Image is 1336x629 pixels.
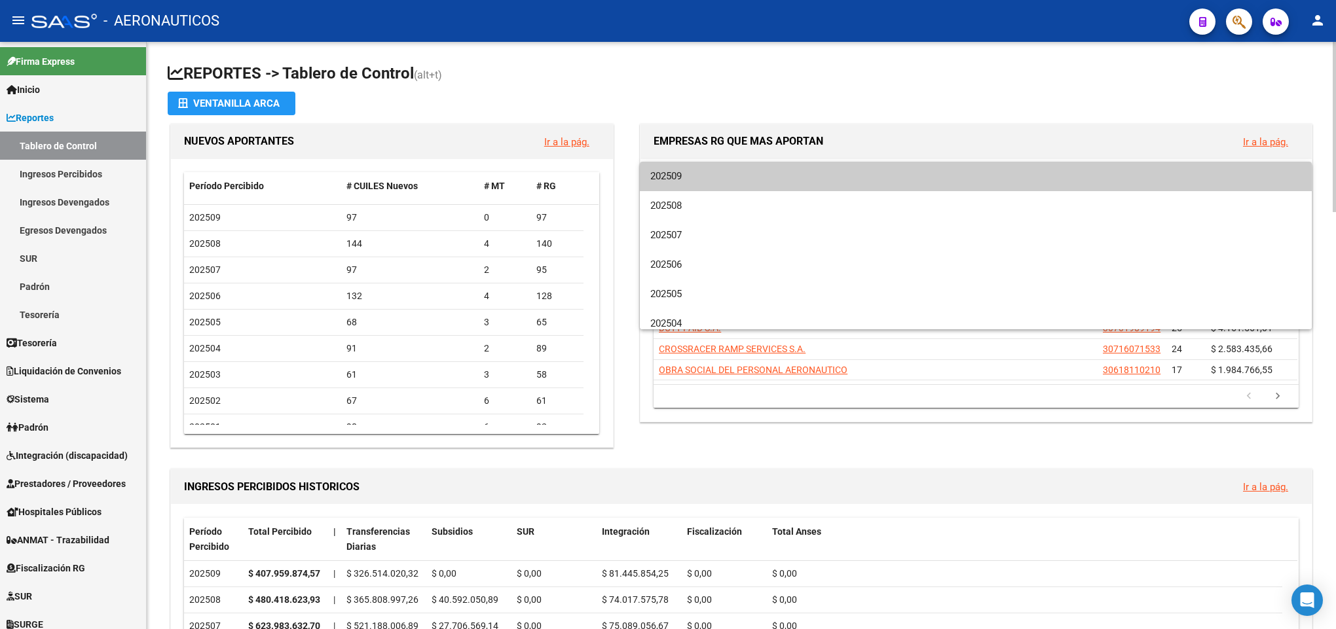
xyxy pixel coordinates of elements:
[650,191,1301,221] span: 202508
[650,309,1301,338] span: 202504
[650,162,1301,191] span: 202509
[650,250,1301,279] span: 202506
[650,279,1301,309] span: 202505
[1291,584,1323,616] div: Open Intercom Messenger
[650,221,1301,250] span: 202507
